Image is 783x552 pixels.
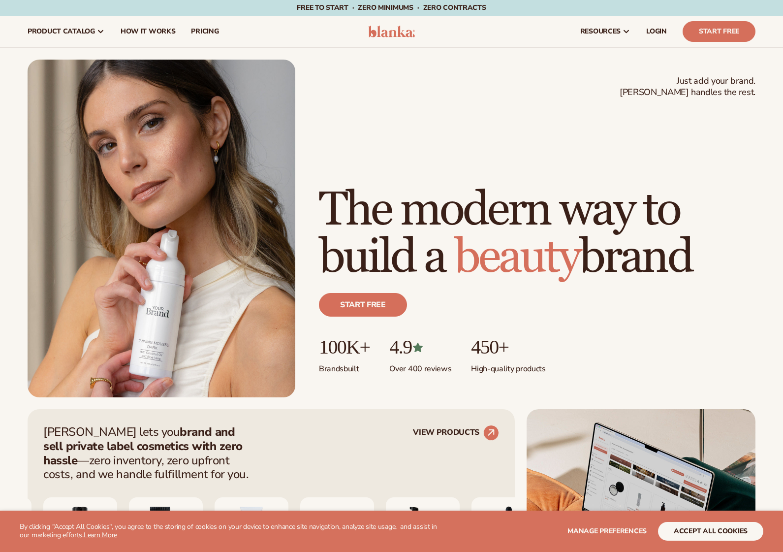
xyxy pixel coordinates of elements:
[20,16,113,47] a: product catalog
[658,522,763,541] button: accept all cookies
[297,3,486,12] span: Free to start · ZERO minimums · ZERO contracts
[646,28,667,35] span: LOGIN
[20,523,440,540] p: By clicking "Accept All Cookies", you agree to the storing of cookies on your device to enhance s...
[454,228,579,286] span: beauty
[572,16,638,47] a: resources
[319,293,407,317] a: Start free
[84,530,117,540] a: Learn More
[183,16,226,47] a: pricing
[471,358,545,374] p: High-quality products
[567,526,647,536] span: Manage preferences
[683,21,755,42] a: Start Free
[28,28,95,35] span: product catalog
[113,16,184,47] a: How It Works
[43,424,243,468] strong: brand and sell private label cosmetics with zero hassle
[620,75,755,98] span: Just add your brand. [PERSON_NAME] handles the rest.
[389,358,451,374] p: Over 400 reviews
[567,522,647,541] button: Manage preferences
[121,28,176,35] span: How It Works
[413,425,499,441] a: VIEW PRODUCTS
[368,26,415,37] img: logo
[319,187,755,281] h1: The modern way to build a brand
[319,358,370,374] p: Brands built
[471,336,545,358] p: 450+
[43,425,255,482] p: [PERSON_NAME] lets you —zero inventory, zero upfront costs, and we handle fulfillment for you.
[580,28,621,35] span: resources
[191,28,219,35] span: pricing
[319,336,370,358] p: 100K+
[638,16,675,47] a: LOGIN
[28,60,295,397] img: Female holding tanning mousse.
[389,336,451,358] p: 4.9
